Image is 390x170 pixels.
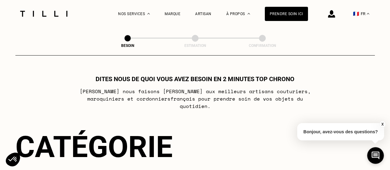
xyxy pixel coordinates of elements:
[164,44,226,48] div: Estimation
[265,7,308,21] a: Prendre soin ici
[73,88,317,110] p: [PERSON_NAME] nous faisons [PERSON_NAME] aux meilleurs artisans couturiers , maroquiniers et cord...
[195,12,211,16] a: Artisan
[353,11,359,17] span: 🇫🇷
[165,12,180,16] a: Marque
[97,44,158,48] div: Besoin
[18,11,70,17] img: Logo du service de couturière Tilli
[248,13,250,15] img: Menu déroulant à propos
[232,44,293,48] div: Confirmation
[147,13,150,15] img: Menu déroulant
[297,123,384,140] p: Bonjour, avez-vous des questions?
[367,13,369,15] img: menu déroulant
[379,121,385,128] button: X
[96,75,294,83] h1: Dites nous de quoi vous avez besoin en 2 minutes top chrono
[328,10,335,18] img: icône connexion
[15,130,375,164] div: Catégorie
